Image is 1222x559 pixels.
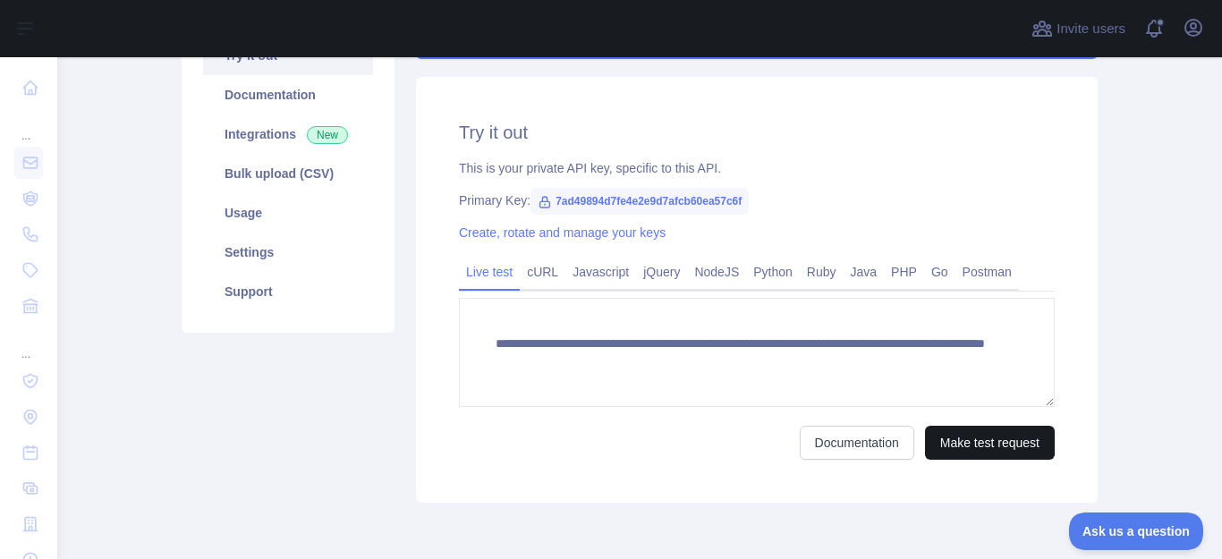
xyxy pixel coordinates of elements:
[925,426,1055,460] button: Make test request
[203,193,373,233] a: Usage
[844,258,885,286] a: Java
[203,154,373,193] a: Bulk upload (CSV)
[565,258,636,286] a: Javascript
[687,258,746,286] a: NodeJS
[459,258,520,286] a: Live test
[1057,19,1125,39] span: Invite users
[530,188,749,215] span: 7ad49894d7fe4e2e9d7afcb60ea57c6f
[203,272,373,311] a: Support
[459,225,666,240] a: Create, rotate and manage your keys
[459,120,1055,145] h2: Try it out
[14,326,43,361] div: ...
[203,114,373,154] a: Integrations New
[203,75,373,114] a: Documentation
[800,258,844,286] a: Ruby
[746,258,800,286] a: Python
[307,126,348,144] span: New
[520,258,565,286] a: cURL
[203,233,373,272] a: Settings
[1069,512,1204,550] iframe: Toggle Customer Support
[459,159,1055,177] div: This is your private API key, specific to this API.
[955,258,1019,286] a: Postman
[884,258,924,286] a: PHP
[14,107,43,143] div: ...
[924,258,955,286] a: Go
[1028,14,1129,43] button: Invite users
[459,191,1055,209] div: Primary Key:
[800,426,914,460] a: Documentation
[636,258,687,286] a: jQuery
